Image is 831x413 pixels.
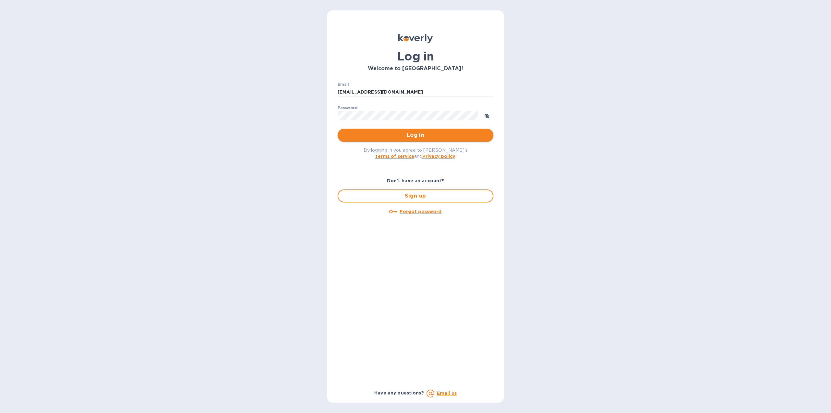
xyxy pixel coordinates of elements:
span: Sign up [343,192,488,200]
img: Koverly [398,34,433,43]
h3: Welcome to [GEOGRAPHIC_DATA]! [338,66,493,72]
button: Log in [338,129,493,142]
b: Have any questions? [374,390,424,395]
label: Email [338,83,349,86]
button: Sign up [338,189,493,202]
button: toggle password visibility [480,109,493,122]
b: Don't have an account? [387,178,444,183]
span: By logging in you agree to [PERSON_NAME]'s and . [364,148,468,159]
a: Terms of service [375,154,414,159]
h1: Log in [338,49,493,63]
u: Forgot password [400,209,441,214]
label: Password [338,106,357,110]
span: Log in [343,131,488,139]
a: Privacy policy [422,154,455,159]
a: Email us [437,391,457,396]
input: Enter email address [338,87,493,97]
